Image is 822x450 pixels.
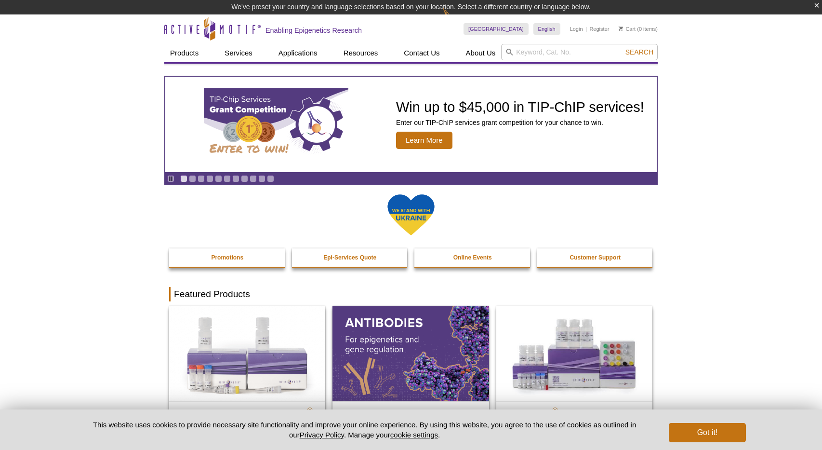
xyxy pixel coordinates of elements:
a: Register [589,26,609,32]
a: Login [570,26,583,32]
button: cookie settings [390,431,438,439]
a: Go to slide 7 [232,175,239,182]
img: Your Cart [619,26,623,31]
a: Go to slide 4 [206,175,213,182]
article: TIP-ChIP Services Grant Competition [165,77,657,172]
img: DNA Library Prep Kit for Illumina [169,306,325,401]
a: Services [219,44,258,62]
button: Got it! [669,423,746,442]
a: English [533,23,560,35]
button: Search [623,48,656,56]
a: Go to slide 2 [189,175,196,182]
a: Applications [273,44,323,62]
p: This website uses cookies to provide necessary site functionality and improve your online experie... [76,420,653,440]
a: Online Events [414,248,531,267]
img: All Antibodies [332,306,489,401]
a: Go to slide 3 [198,175,205,182]
a: Go to slide 10 [258,175,265,182]
a: Go to slide 5 [215,175,222,182]
img: TIP-ChIP Services Grant Competition [204,88,348,161]
strong: Online Events [453,254,492,261]
h2: DNA Library Prep Kit for Illumina [174,404,320,419]
li: | [585,23,587,35]
h2: Antibodies [337,404,484,419]
span: Learn More [396,132,452,149]
a: Promotions [169,248,286,267]
img: CUT&Tag-IT® Express Assay Kit [496,306,652,401]
p: Enter our TIP-ChIP services grant competition for your chance to win. [396,118,644,127]
h2: Featured Products [169,287,653,301]
a: Epi-Services Quote [292,248,409,267]
a: Cart [619,26,636,32]
a: Go to slide 11 [267,175,274,182]
a: Go to slide 6 [224,175,231,182]
a: Toggle autoplay [167,175,174,182]
a: Customer Support [537,248,654,267]
input: Keyword, Cat. No. [501,44,658,60]
a: Go to slide 1 [180,175,187,182]
strong: Customer Support [570,254,621,261]
h2: Win up to $45,000 in TIP-ChIP services! [396,100,644,114]
a: Products [164,44,204,62]
img: Change Here [443,7,468,30]
h2: CUT&Tag-IT Express Assay Kit [501,404,648,419]
a: Resources [338,44,384,62]
a: TIP-ChIP Services Grant Competition Win up to $45,000 in TIP-ChIP services! Enter our TIP-ChIP se... [165,77,657,172]
sup: ® [552,406,558,414]
a: Go to slide 8 [241,175,248,182]
sup: ® [307,406,313,414]
a: Contact Us [398,44,445,62]
strong: Promotions [211,254,243,261]
li: (0 items) [619,23,658,35]
a: [GEOGRAPHIC_DATA] [464,23,529,35]
span: Search [625,48,653,56]
a: About Us [460,44,502,62]
strong: Epi-Services Quote [323,254,376,261]
a: Go to slide 9 [250,175,257,182]
img: We Stand With Ukraine [387,193,435,236]
a: Privacy Policy [300,431,344,439]
h2: Enabling Epigenetics Research [265,26,362,35]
